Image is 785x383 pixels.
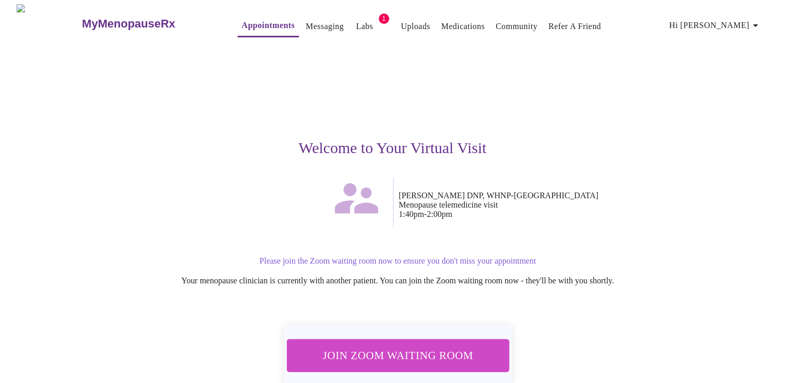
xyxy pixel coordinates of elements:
[544,16,605,37] button: Refer a Friend
[356,19,373,34] a: Labs
[84,276,712,285] p: Your menopause clinician is currently with another patient. You can join the Zoom waiting room no...
[441,19,485,34] a: Medications
[301,16,348,37] button: Messaging
[379,13,389,24] span: 1
[242,18,295,33] a: Appointments
[73,139,712,157] h3: Welcome to Your Virtual Visit
[286,339,509,372] button: Join Zoom Waiting Room
[669,18,762,33] span: Hi [PERSON_NAME]
[84,256,712,266] p: Please join the Zoom waiting room now to ensure you don't miss your appointment
[437,16,489,37] button: Medications
[82,17,175,31] h3: MyMenopauseRx
[238,15,299,37] button: Appointments
[401,19,431,34] a: Uploads
[665,15,766,36] button: Hi [PERSON_NAME]
[300,346,495,365] span: Join Zoom Waiting Room
[348,16,381,37] button: Labs
[495,19,538,34] a: Community
[399,191,712,219] p: [PERSON_NAME] DNP, WHNP-[GEOGRAPHIC_DATA] Menopause telemedicine visit 1:40pm - 2:00pm
[548,19,601,34] a: Refer a Friend
[17,4,81,43] img: MyMenopauseRx Logo
[397,16,435,37] button: Uploads
[491,16,542,37] button: Community
[81,6,217,42] a: MyMenopauseRx
[306,19,343,34] a: Messaging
